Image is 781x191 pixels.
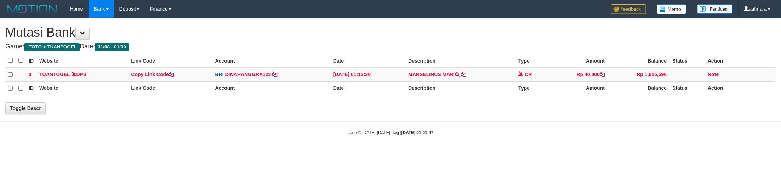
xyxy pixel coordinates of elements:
[330,81,405,95] th: Date
[36,68,128,82] td: DPS
[408,71,454,77] a: MARSELINUS MAR
[608,54,669,68] th: Balance
[131,71,174,77] a: Copy Link Code
[549,54,608,68] th: Amount
[608,81,669,95] th: Balance
[36,54,128,68] th: Website
[348,130,433,135] small: code © [DATE]-[DATE] dwg |
[128,54,212,68] th: Link Code
[26,81,36,95] th: ID
[515,54,549,68] th: Type
[5,4,59,14] img: MOTION_logo.png
[708,71,719,77] a: Note
[657,4,686,14] img: Button%20Memo.svg
[611,4,646,14] img: Feedback.jpg
[215,71,223,77] span: BRI
[95,43,129,51] span: 31/08 - 01/09
[212,54,330,68] th: Account
[525,71,532,77] span: CR
[515,81,549,95] th: Type
[29,71,32,77] span: 3
[405,81,515,95] th: Description
[39,71,70,77] a: TUANTOGEL
[24,43,80,51] span: ITOTO > TUANTOGEL
[128,81,212,95] th: Link Code
[405,54,515,68] th: Description
[212,81,330,95] th: Account
[26,54,36,68] th: ID
[401,130,433,135] strong: [DATE] 01:01:47
[697,4,732,14] img: panduan.png
[549,68,608,82] td: Rp 40,000
[330,68,405,82] td: [DATE] 01:13:20
[705,81,776,95] th: Action
[5,43,776,50] h4: Game: Date:
[705,54,776,68] th: Action
[5,25,776,40] h1: Mutasi Bank
[549,81,608,95] th: Amount
[330,54,405,68] th: Date
[225,71,271,77] a: DINAHANGGRA123
[669,54,705,68] th: Status
[669,81,705,95] th: Status
[5,102,46,114] a: Toggle Descr
[36,81,128,95] th: Website
[608,68,669,82] td: Rp 1,615,596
